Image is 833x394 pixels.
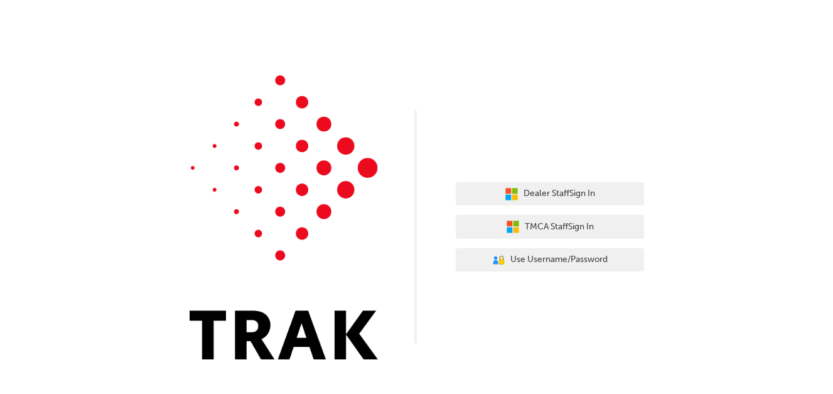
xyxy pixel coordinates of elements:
[510,253,608,267] span: Use Username/Password
[456,248,644,272] button: Use Username/Password
[190,75,378,359] img: Trak
[524,187,595,201] span: Dealer Staff Sign In
[456,182,644,206] button: Dealer StaffSign In
[456,215,644,239] button: TMCA StaffSign In
[525,220,594,234] span: TMCA Staff Sign In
